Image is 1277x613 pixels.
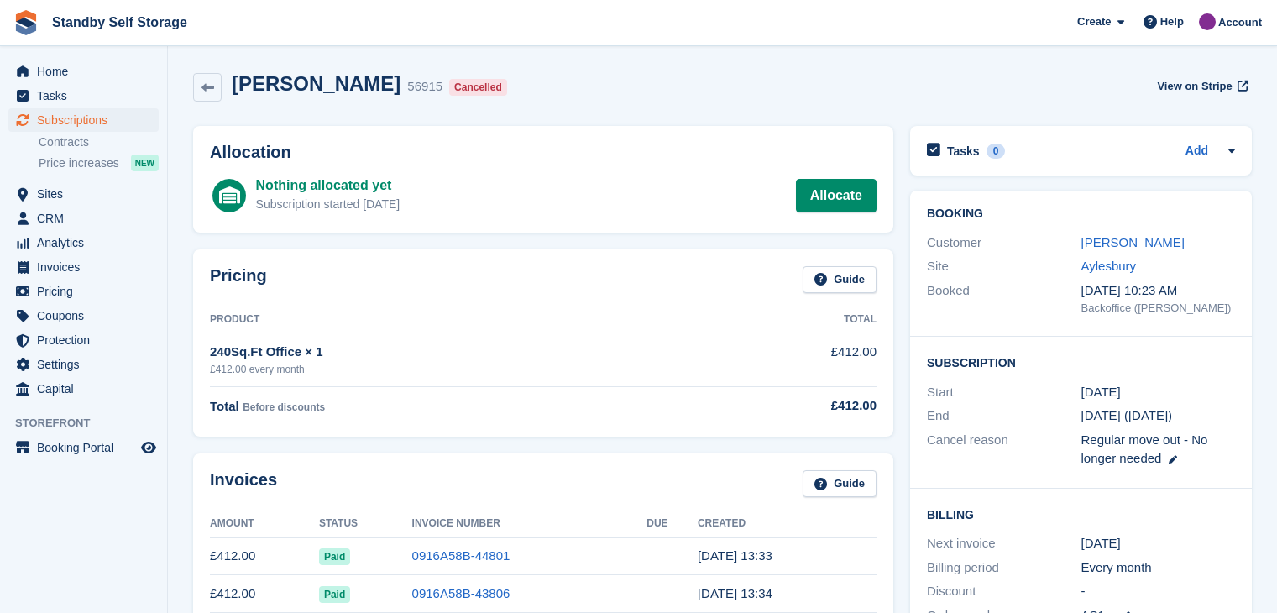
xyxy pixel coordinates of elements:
[1185,142,1208,161] a: Add
[1150,72,1252,100] a: View on Stripe
[987,144,1006,159] div: 0
[412,511,647,537] th: Invoice Number
[210,537,319,575] td: £412.00
[407,77,442,97] div: 56915
[8,377,159,401] a: menu
[8,182,159,206] a: menu
[319,548,350,565] span: Paid
[698,548,772,563] time: 2025-07-21 12:33:29 UTC
[1081,432,1208,466] span: Regular move out - No longer needed
[210,399,239,413] span: Total
[1218,14,1262,31] span: Account
[927,406,1081,426] div: End
[1081,383,1121,402] time: 2024-10-21 00:00:00 UTC
[1081,281,1236,301] div: [DATE] 10:23 AM
[927,431,1081,469] div: Cancel reason
[243,401,325,413] span: Before discounts
[1160,13,1184,30] span: Help
[412,548,510,563] a: 0916A58B-44801
[37,84,138,107] span: Tasks
[37,353,138,376] span: Settings
[1199,13,1216,30] img: Sue Ford
[256,196,400,213] div: Subscription started [DATE]
[8,108,159,132] a: menu
[947,144,980,159] h2: Tasks
[8,328,159,352] a: menu
[1081,300,1236,317] div: Backoffice ([PERSON_NAME])
[39,154,159,172] a: Price increases NEW
[37,207,138,230] span: CRM
[927,281,1081,317] div: Booked
[37,280,138,303] span: Pricing
[37,60,138,83] span: Home
[1077,13,1111,30] span: Create
[927,383,1081,402] div: Start
[15,415,167,432] span: Storefront
[927,558,1081,578] div: Billing period
[37,255,138,279] span: Invoices
[37,108,138,132] span: Subscriptions
[927,207,1235,221] h2: Booking
[412,586,510,600] a: 0916A58B-43806
[1081,235,1185,249] a: [PERSON_NAME]
[8,353,159,376] a: menu
[8,255,159,279] a: menu
[8,280,159,303] a: menu
[796,179,877,212] a: Allocate
[449,79,507,96] div: Cancelled
[698,511,877,537] th: Created
[139,437,159,458] a: Preview store
[37,377,138,401] span: Capital
[8,84,159,107] a: menu
[8,436,159,459] a: menu
[8,231,159,254] a: menu
[210,343,688,362] div: 240Sq.Ft Office × 1
[8,304,159,327] a: menu
[210,362,688,377] div: £412.00 every month
[1157,78,1232,95] span: View on Stripe
[37,436,138,459] span: Booking Portal
[927,354,1235,370] h2: Subscription
[927,257,1081,276] div: Site
[210,143,877,162] h2: Allocation
[8,207,159,230] a: menu
[688,396,877,416] div: £412.00
[1081,408,1173,422] span: [DATE] ([DATE])
[210,306,688,333] th: Product
[1081,259,1137,273] a: Aylesbury
[210,575,319,613] td: £412.00
[131,155,159,171] div: NEW
[37,182,138,206] span: Sites
[45,8,194,36] a: Standby Self Storage
[39,134,159,150] a: Contracts
[37,231,138,254] span: Analytics
[210,470,277,498] h2: Invoices
[1081,534,1236,553] div: [DATE]
[927,233,1081,253] div: Customer
[13,10,39,35] img: stora-icon-8386f47178a22dfd0bd8f6a31ec36ba5ce8667c1dd55bd0f319d3a0aa187defe.svg
[39,155,119,171] span: Price increases
[1081,582,1236,601] div: -
[927,582,1081,601] div: Discount
[210,266,267,294] h2: Pricing
[8,60,159,83] a: menu
[232,72,400,95] h2: [PERSON_NAME]
[37,328,138,352] span: Protection
[646,511,698,537] th: Due
[256,176,400,196] div: Nothing allocated yet
[37,304,138,327] span: Coupons
[1081,558,1236,578] div: Every month
[319,586,350,603] span: Paid
[210,511,319,537] th: Amount
[688,333,877,386] td: £412.00
[927,506,1235,522] h2: Billing
[688,306,877,333] th: Total
[803,470,877,498] a: Guide
[803,266,877,294] a: Guide
[319,511,412,537] th: Status
[927,534,1081,553] div: Next invoice
[698,586,772,600] time: 2025-06-21 12:34:12 UTC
